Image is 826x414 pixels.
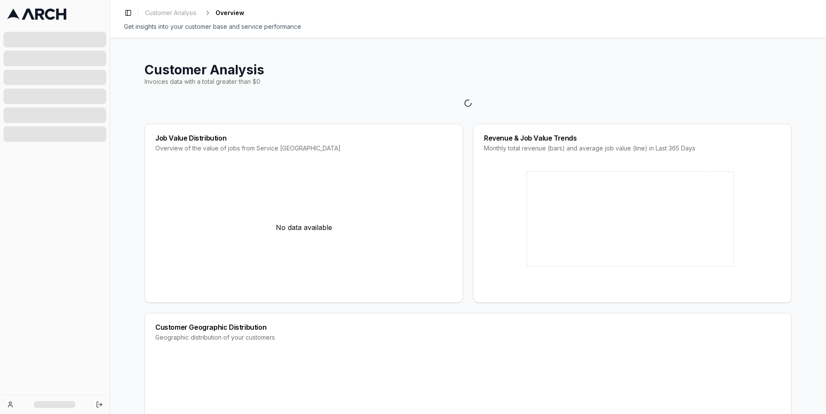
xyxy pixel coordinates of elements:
[145,77,792,86] div: Invoices data with a total greater than $0
[93,399,105,411] button: Log out
[216,9,244,17] span: Overview
[484,135,781,141] div: Revenue & Job Value Trends
[142,7,200,19] a: Customer Analysis
[124,22,812,31] div: Get insights into your customer base and service performance
[155,163,452,292] div: No data available
[155,135,452,141] div: Job Value Distribution
[145,9,197,17] span: Customer Analysis
[155,333,781,342] div: Geographic distribution of your customers
[484,144,781,153] div: Monthly total revenue (bars) and average job value (line) in Last 365 Days
[145,62,792,77] h1: Customer Analysis
[155,144,452,153] div: Overview of the value of jobs from Service [GEOGRAPHIC_DATA]
[142,7,244,19] nav: breadcrumb
[155,324,781,331] div: Customer Geographic Distribution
